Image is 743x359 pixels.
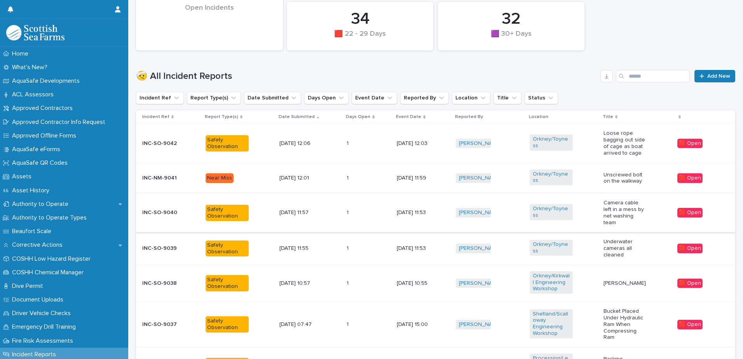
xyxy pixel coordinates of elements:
[603,113,613,121] p: Title
[142,175,185,181] p: INC-NM-9041
[616,70,690,82] input: Search
[136,163,735,193] tr: INC-NM-9041Near Miss[DATE] 12:0111 [DATE] 11:59[PERSON_NAME] Orkney/Toyness Unscrewed bolt on the...
[352,92,397,104] button: Event Date
[459,321,501,328] a: [PERSON_NAME]
[9,282,49,290] p: Dive Permit
[304,92,349,104] button: Days Open
[459,245,501,252] a: [PERSON_NAME]
[347,244,350,252] p: 1
[494,92,521,104] button: Title
[459,209,501,216] a: [PERSON_NAME]
[9,228,58,235] p: Beaufort Scale
[533,171,570,184] a: Orkney/Toyness
[6,25,65,40] img: bPIBxiqnSb2ggTQWdOVV
[9,173,38,180] p: Assets
[136,302,735,347] tr: INC-SO-9037Safety Observation[DATE] 07:4711 [DATE] 15:00[PERSON_NAME] Shetland/Scalloway Engineer...
[142,280,185,287] p: INC-SO-9038
[9,105,79,112] p: Approved Contractors
[9,159,74,167] p: AquaSafe QR Codes
[136,232,735,265] tr: INC-SO-9039Safety Observation[DATE] 11:5511 [DATE] 11:53[PERSON_NAME] Orkney/Toyness Underwater c...
[136,193,735,232] tr: INC-SO-9040Safety Observation[DATE] 11:5711 [DATE] 11:53[PERSON_NAME] Orkney/Toyness Camera cable...
[279,175,323,181] p: [DATE] 12:01
[459,140,501,147] a: [PERSON_NAME]
[603,172,647,185] p: Unscrewed bolt on the walkway
[136,124,735,163] tr: INC-SO-9042Safety Observation[DATE] 12:0611 [DATE] 12:03[PERSON_NAME] Orkney/Toyness Loose rope b...
[9,50,35,58] p: Home
[142,113,169,121] p: Incident Ref
[533,241,570,254] a: Orkney/Toyness
[397,175,440,181] p: [DATE] 11:59
[396,113,421,121] p: Event Date
[346,113,370,121] p: Days Open
[206,173,234,183] div: Near Miss
[603,200,647,226] p: Camera cable left in a mess by net washing team
[300,30,420,46] div: 🟥 22 - 29 Days
[455,113,483,121] p: Reported By
[136,92,184,104] button: Incident Ref
[244,92,301,104] button: Date Submitted
[9,91,60,98] p: ACL Assessors
[529,113,548,121] p: Location
[9,310,77,317] p: Driver Vehicle Checks
[279,321,323,328] p: [DATE] 07:47
[206,275,249,291] div: Safety Observation
[206,205,249,221] div: Safety Observation
[451,30,572,46] div: 🟪 30+ Days
[149,4,270,28] div: Open Incidents
[9,269,90,276] p: COSHH Chemical Manager
[142,140,185,147] p: INC-SO-9042
[533,206,570,219] a: Orkney/Toyness
[533,273,570,292] a: Orkney/Kirkwall Engineering Workshop
[677,173,703,183] div: 🟥 Open
[451,9,572,29] div: 32
[677,208,703,218] div: 🟥 Open
[279,280,323,287] p: [DATE] 10:57
[707,73,730,79] span: Add New
[205,113,238,121] p: Report Type(s)
[533,311,570,337] a: Shetland/Scalloway Engineering Workshop
[397,321,440,328] p: [DATE] 15:00
[187,92,241,104] button: Report Type(s)
[347,208,350,216] p: 1
[603,239,647,258] p: Underwater cameras all cleaned
[677,139,703,148] div: 🟥 Open
[9,241,69,249] p: Corrective Actions
[9,337,79,345] p: Fire Risk Assessments
[677,320,703,329] div: 🟥 Open
[9,119,112,126] p: Approved Contractor Info Request
[142,245,185,252] p: INC-SO-9039
[136,265,735,301] tr: INC-SO-9038Safety Observation[DATE] 10:5711 [DATE] 10:55[PERSON_NAME] Orkney/Kirkwall Engineering...
[279,140,323,147] p: [DATE] 12:06
[136,71,597,82] h1: 🤕 All Incident Reports
[9,296,70,303] p: Document Uploads
[397,209,440,216] p: [DATE] 11:53
[533,136,570,149] a: Orkney/Toyness
[694,70,735,82] a: Add New
[9,64,54,71] p: What's New?
[603,280,647,287] p: [PERSON_NAME]
[677,244,703,253] div: 🟥 Open
[9,77,86,85] p: AquaSafe Developments
[397,245,440,252] p: [DATE] 11:53
[347,320,350,328] p: 1
[279,209,323,216] p: [DATE] 11:57
[347,173,350,181] p: 1
[459,175,501,181] a: [PERSON_NAME]
[142,321,185,328] p: INC-SO-9037
[279,245,323,252] p: [DATE] 11:55
[9,132,82,139] p: Approved Offline Forms
[9,187,56,194] p: Asset History
[300,9,420,29] div: 34
[142,209,185,216] p: INC-SO-9040
[397,280,440,287] p: [DATE] 10:55
[9,146,66,153] p: AquaSafe eForms
[9,200,75,208] p: Authority to Operate
[9,323,82,331] p: Emergency Drill Training
[459,280,501,287] a: [PERSON_NAME]
[603,308,647,341] p: Bucket Placed Under Hydraulic Ram When Compressing Ram
[279,113,315,121] p: Date Submitted
[206,316,249,333] div: Safety Observation
[677,279,703,288] div: 🟥 Open
[400,92,449,104] button: Reported By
